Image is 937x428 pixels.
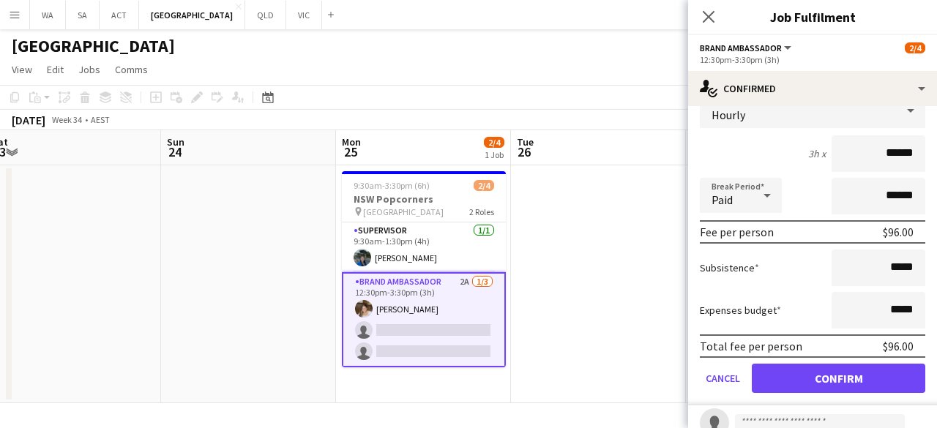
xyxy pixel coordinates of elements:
[688,7,937,26] h3: Job Fulfilment
[905,42,925,53] span: 2/4
[700,261,759,274] label: Subsistence
[712,108,745,122] span: Hourly
[700,304,781,317] label: Expenses budget
[12,113,45,127] div: [DATE]
[109,60,154,79] a: Comms
[167,135,184,149] span: Sun
[6,60,38,79] a: View
[72,60,106,79] a: Jobs
[245,1,286,29] button: QLD
[517,135,534,149] span: Tue
[712,192,733,207] span: Paid
[115,63,148,76] span: Comms
[354,180,430,191] span: 9:30am-3:30pm (6h)
[342,171,506,367] app-job-card: 9:30am-3:30pm (6h)2/4NSW Popcorners [GEOGRAPHIC_DATA]2 RolesSupervisor1/19:30am-1:30pm (4h)[PERSO...
[66,1,100,29] button: SA
[700,364,746,393] button: Cancel
[342,192,506,206] h3: NSW Popcorners
[47,63,64,76] span: Edit
[12,35,175,57] h1: [GEOGRAPHIC_DATA]
[48,114,85,125] span: Week 34
[100,1,139,29] button: ACT
[700,42,782,53] span: Brand Ambassador
[342,135,361,149] span: Mon
[286,1,322,29] button: VIC
[700,339,802,353] div: Total fee per person
[808,147,826,160] div: 3h x
[78,63,100,76] span: Jobs
[469,206,494,217] span: 2 Roles
[688,71,937,106] div: Confirmed
[515,143,534,160] span: 26
[474,180,494,191] span: 2/4
[883,339,914,353] div: $96.00
[700,42,794,53] button: Brand Ambassador
[30,1,66,29] button: WA
[484,137,504,148] span: 2/4
[41,60,70,79] a: Edit
[342,222,506,272] app-card-role: Supervisor1/19:30am-1:30pm (4h)[PERSON_NAME]
[91,114,110,125] div: AEST
[363,206,444,217] span: [GEOGRAPHIC_DATA]
[700,54,925,65] div: 12:30pm-3:30pm (3h)
[139,1,245,29] button: [GEOGRAPHIC_DATA]
[700,225,774,239] div: Fee per person
[342,272,506,367] app-card-role: Brand Ambassador2A1/312:30pm-3:30pm (3h)[PERSON_NAME]
[752,364,925,393] button: Confirm
[340,143,361,160] span: 25
[485,149,504,160] div: 1 Job
[883,225,914,239] div: $96.00
[12,63,32,76] span: View
[165,143,184,160] span: 24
